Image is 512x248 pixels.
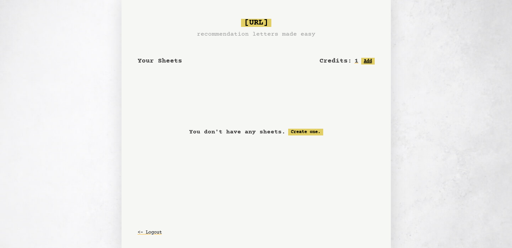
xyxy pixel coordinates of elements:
button: Add [361,58,375,65]
span: Your Sheets [138,57,182,65]
h2: Credits: [319,56,352,66]
h3: recommendation letters made easy [197,30,315,39]
p: You don't have any sheets. [189,127,285,137]
span: [URL] [241,19,271,27]
h2: 1 [354,56,359,66]
button: <- Logout [138,226,162,239]
a: Create one. [288,129,323,135]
